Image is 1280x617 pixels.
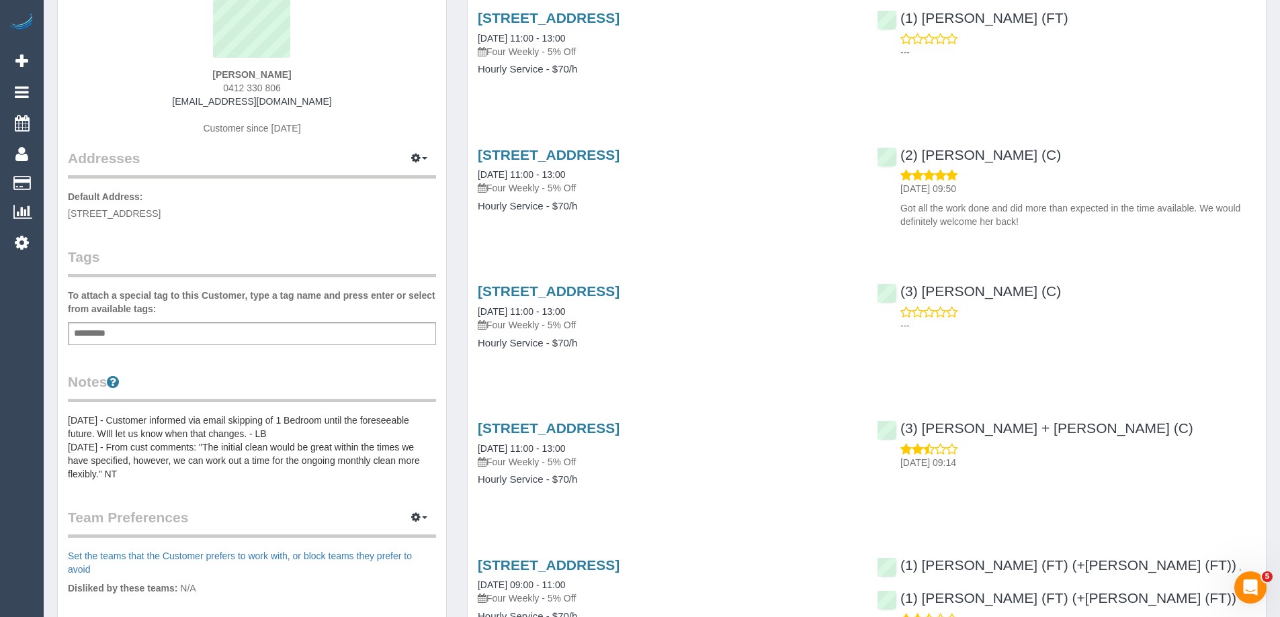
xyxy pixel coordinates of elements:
a: [DATE] 11:00 - 13:00 [478,169,565,180]
p: --- [900,319,1256,332]
a: [DATE] 09:00 - 11:00 [478,579,565,590]
span: , [1239,561,1242,572]
span: 5 [1262,571,1273,582]
p: Four Weekly - 5% Off [478,45,857,58]
span: N/A [180,583,196,594]
legend: Notes [68,372,436,402]
span: Customer since [DATE] [203,123,300,134]
a: (2) [PERSON_NAME] (C) [877,147,1061,162]
p: Four Weekly - 5% Off [478,181,857,195]
a: [STREET_ADDRESS] [478,420,620,436]
img: Automaid Logo [8,13,35,32]
a: [DATE] 11:00 - 13:00 [478,33,565,44]
p: --- [900,46,1256,59]
label: To attach a special tag to this Customer, type a tag name and press enter or select from availabl... [68,289,436,316]
a: Set the teams that the Customer prefers to work with, or block teams they prefer to avoid [68,551,412,575]
a: (3) [PERSON_NAME] (C) [877,283,1061,299]
span: 0412 330 806 [223,83,281,93]
a: [EMAIL_ADDRESS][DOMAIN_NAME] [172,96,331,107]
iframe: Intercom live chat [1234,571,1267,604]
p: Four Weekly - 5% Off [478,455,857,469]
h4: Hourly Service - $70/h [478,64,857,75]
legend: Team Preferences [68,508,436,538]
a: [STREET_ADDRESS] [478,147,620,162]
h4: Hourly Service - $70/h [478,201,857,212]
h4: Hourly Service - $70/h [478,474,857,485]
span: [STREET_ADDRESS] [68,208,161,219]
a: [STREET_ADDRESS] [478,283,620,299]
h4: Hourly Service - $70/h [478,338,857,349]
label: Default Address: [68,190,143,203]
a: (1) [PERSON_NAME] (FT) (+[PERSON_NAME] (FT)) [877,590,1236,606]
label: Disliked by these teams: [68,581,177,595]
p: Got all the work done and did more than expected in the time available. We would definitely welco... [900,201,1256,228]
p: [DATE] 09:50 [900,182,1256,195]
a: [STREET_ADDRESS] [478,10,620,26]
pre: [DATE] - Customer informed via email skipping of 1 Bedroom until the foreseeable future. WIll let... [68,414,436,481]
a: [DATE] 11:00 - 13:00 [478,306,565,317]
a: [STREET_ADDRESS] [478,557,620,573]
a: (1) [PERSON_NAME] (FT) [877,10,1068,26]
p: [DATE] 09:14 [900,456,1256,469]
a: (1) [PERSON_NAME] (FT) (+[PERSON_NAME] (FT)) [877,557,1236,573]
strong: [PERSON_NAME] [212,69,291,80]
a: [DATE] 11:00 - 13:00 [478,443,565,454]
p: Four Weekly - 5% Off [478,591,857,605]
a: (3) [PERSON_NAME] + [PERSON_NAME] (C) [877,420,1193,436]
legend: Tags [68,247,436,277]
p: Four Weekly - 5% Off [478,318,857,332]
